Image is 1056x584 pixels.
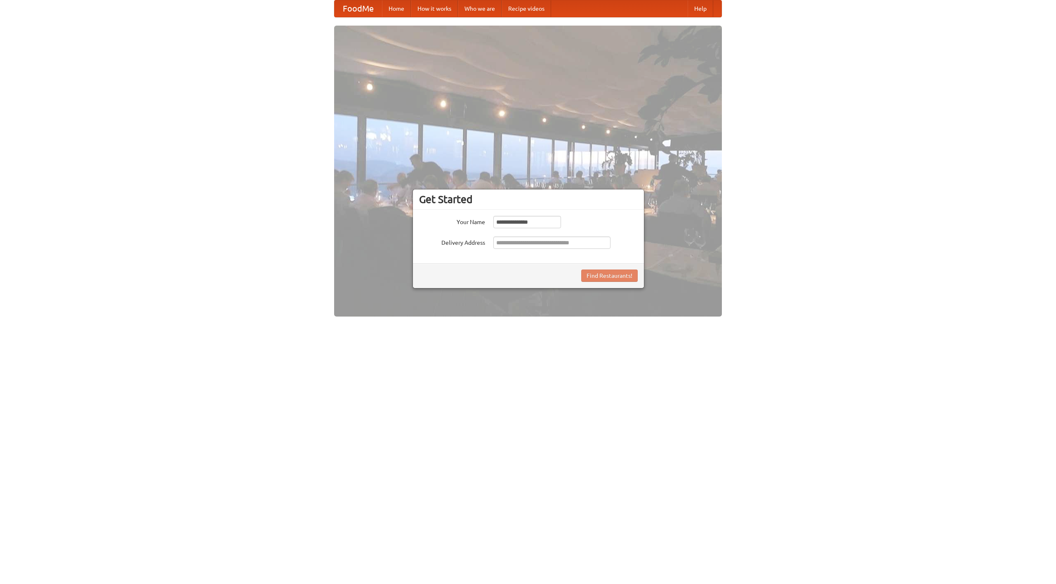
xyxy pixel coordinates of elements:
button: Find Restaurants! [581,270,638,282]
a: Who we are [458,0,502,17]
h3: Get Started [419,193,638,206]
a: Home [382,0,411,17]
a: Recipe videos [502,0,551,17]
a: FoodMe [335,0,382,17]
label: Delivery Address [419,236,485,247]
a: Help [688,0,713,17]
a: How it works [411,0,458,17]
label: Your Name [419,216,485,226]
